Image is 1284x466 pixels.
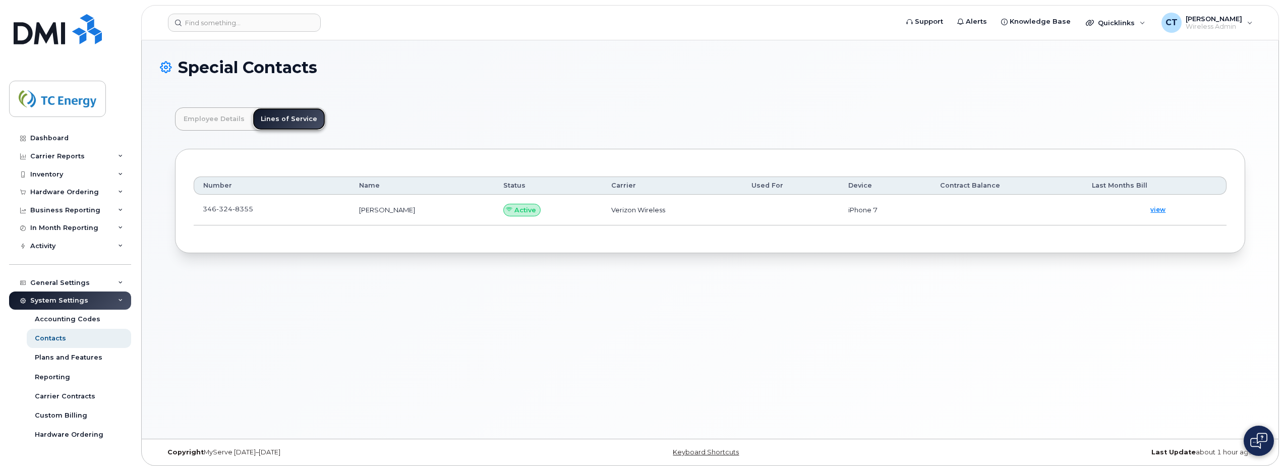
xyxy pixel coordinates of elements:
span: 346 [203,205,253,213]
a: Lines of Service [253,108,325,130]
th: Status [494,177,603,195]
th: Name [350,177,494,195]
strong: Copyright [167,448,204,456]
h1: Special Contacts [160,59,1260,76]
img: Open chat [1250,433,1267,449]
div: about 1 hour ago [894,448,1260,456]
span: 324 [216,205,232,213]
div: MyServe [DATE]–[DATE] [160,448,527,456]
th: Device [839,177,931,195]
span: view [1150,205,1165,214]
a: Employee Details [176,108,253,130]
th: Carrier [602,177,742,195]
th: Used For [742,177,839,195]
span: 8355 [232,205,253,213]
th: Number [194,177,350,195]
td: [PERSON_NAME] [350,195,494,225]
span: Active [514,205,536,215]
a: Keyboard Shortcuts [673,448,739,456]
td: Verizon Wireless [602,195,742,225]
a: view [1092,199,1217,221]
strong: Last Update [1151,448,1196,456]
th: Contract Balance [931,177,1083,195]
th: Last Months Bill [1083,177,1227,195]
a: goToDevice [253,205,265,213]
td: iPhone 7 [839,195,931,225]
